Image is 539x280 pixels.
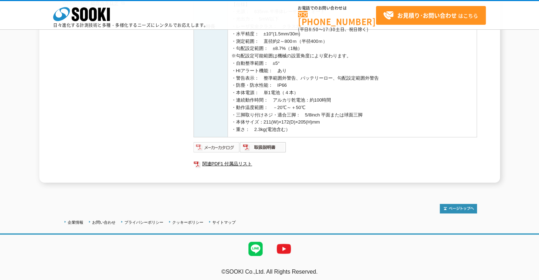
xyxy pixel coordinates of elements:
[193,146,240,152] a: メーカーカタログ
[240,146,286,152] a: 取扱説明書
[240,142,286,153] img: 取扱説明書
[298,26,368,33] span: (平日 ～ 土日、祝日除く)
[172,220,203,224] a: クッキーポリシー
[309,26,319,33] span: 8:50
[440,204,477,213] img: トップページへ
[376,6,486,25] a: お見積り･お問い合わせはこちら
[92,220,116,224] a: お問い合わせ
[212,220,236,224] a: サイトマップ
[323,26,336,33] span: 17:30
[270,235,298,263] img: YouTube
[53,23,208,27] p: 日々進化する計測技術と多種・多様化するニーズにレンタルでお応えします。
[193,142,240,153] img: メーカーカタログ
[383,10,478,21] span: はこちら
[397,11,457,19] strong: お見積り･お問い合わせ
[298,11,376,25] a: [PHONE_NUMBER]
[193,159,477,168] a: 関連PDF1 付属品リスト
[241,235,270,263] img: LINE
[124,220,163,224] a: プライバシーポリシー
[68,220,83,224] a: 企業情報
[298,6,376,10] span: お電話でのお問い合わせは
